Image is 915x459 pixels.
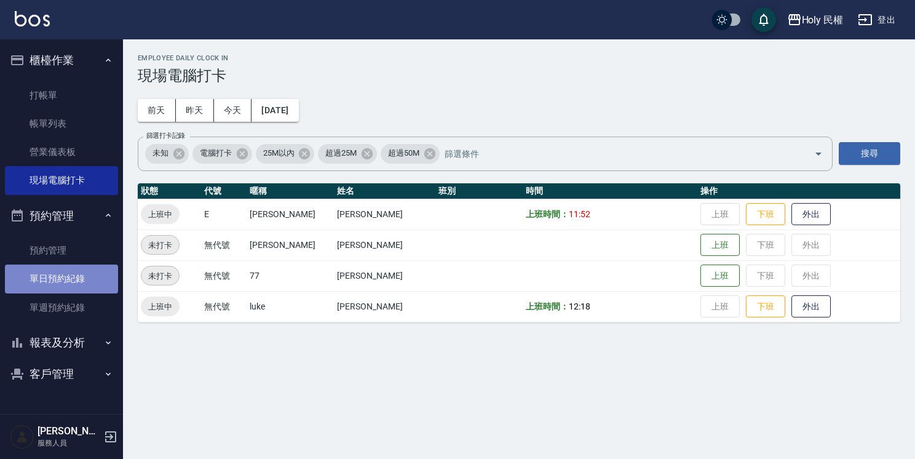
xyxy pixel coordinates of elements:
[5,236,118,265] a: 預約管理
[5,265,118,293] a: 單日預約紀錄
[138,99,176,122] button: 前天
[334,229,435,260] td: [PERSON_NAME]
[201,260,247,291] td: 無代號
[5,44,118,76] button: 櫃檯作業
[523,183,697,199] th: 時間
[782,7,849,33] button: Holy 民權
[256,147,302,159] span: 25M以內
[145,144,189,164] div: 未知
[138,54,900,62] h2: Employee Daily Clock In
[334,291,435,322] td: [PERSON_NAME]
[5,110,118,138] a: 帳單列表
[5,200,118,232] button: 預約管理
[38,437,100,449] p: 服務人員
[700,265,740,287] button: 上班
[839,142,900,165] button: 搜尋
[334,260,435,291] td: [PERSON_NAME]
[247,199,334,229] td: [PERSON_NAME]
[853,9,900,31] button: 登出
[809,144,828,164] button: Open
[138,183,201,199] th: 狀態
[201,291,247,322] td: 無代號
[334,183,435,199] th: 姓名
[38,425,100,437] h5: [PERSON_NAME]
[791,295,831,318] button: 外出
[145,147,176,159] span: 未知
[141,239,179,252] span: 未打卡
[141,300,180,313] span: 上班中
[141,208,180,221] span: 上班中
[5,166,118,194] a: 現場電腦打卡
[318,144,377,164] div: 超過25M
[5,293,118,322] a: 單週預約紀錄
[697,183,900,199] th: 操作
[569,301,590,311] span: 12:18
[247,260,334,291] td: 77
[381,147,427,159] span: 超過50M
[802,12,844,28] div: Holy 民權
[751,7,776,32] button: save
[201,183,247,199] th: 代號
[700,234,740,257] button: 上班
[176,99,214,122] button: 昨天
[141,269,179,282] span: 未打卡
[435,183,523,199] th: 班別
[746,203,785,226] button: 下班
[381,144,440,164] div: 超過50M
[192,147,239,159] span: 電腦打卡
[318,147,364,159] span: 超過25M
[201,229,247,260] td: 無代號
[526,209,569,219] b: 上班時間：
[201,199,247,229] td: E
[5,81,118,110] a: 打帳單
[569,209,590,219] span: 11:52
[256,144,315,164] div: 25M以內
[15,11,50,26] img: Logo
[247,183,334,199] th: 暱稱
[442,143,793,164] input: 篩選條件
[526,301,569,311] b: 上班時間：
[146,131,185,140] label: 篩選打卡記錄
[746,295,785,318] button: 下班
[138,67,900,84] h3: 現場電腦打卡
[5,138,118,166] a: 營業儀表板
[192,144,252,164] div: 電腦打卡
[791,203,831,226] button: 外出
[5,327,118,359] button: 報表及分析
[334,199,435,229] td: [PERSON_NAME]
[252,99,298,122] button: [DATE]
[10,425,34,449] img: Person
[247,229,334,260] td: [PERSON_NAME]
[247,291,334,322] td: luke
[5,358,118,390] button: 客戶管理
[214,99,252,122] button: 今天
